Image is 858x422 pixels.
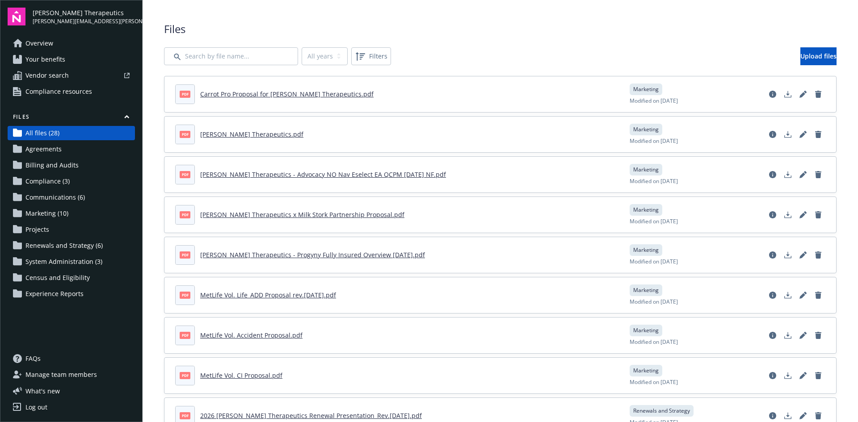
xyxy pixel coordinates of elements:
[781,127,795,142] a: Download document
[164,21,837,37] span: Files
[811,248,825,262] a: Delete document
[630,137,678,145] span: Modified on [DATE]
[630,378,678,386] span: Modified on [DATE]
[796,328,810,343] a: Edit document
[180,171,190,178] span: pdf
[633,246,659,254] span: Marketing
[633,326,659,334] span: Marketing
[25,190,85,205] span: Communications (6)
[811,87,825,101] a: Delete document
[781,208,795,222] a: Download document
[796,127,810,142] a: Edit document
[8,68,135,83] a: Vendor search
[8,238,135,253] a: Renewals and Strategy (6)
[8,142,135,156] a: Agreements
[8,190,135,205] a: Communications (6)
[811,328,825,343] a: Delete document
[8,126,135,140] a: All files (28)
[633,206,659,214] span: Marketing
[180,292,190,298] span: pdf
[8,255,135,269] a: System Administration (3)
[33,8,135,17] span: [PERSON_NAME] Therapeutics
[633,125,659,134] span: Marketing
[765,368,780,383] a: View file details
[765,288,780,302] a: View file details
[630,298,678,306] span: Modified on [DATE]
[765,328,780,343] a: View file details
[630,338,678,346] span: Modified on [DATE]
[25,271,90,285] span: Census and Eligibility
[781,248,795,262] a: Download document
[8,36,135,50] a: Overview
[796,208,810,222] a: Edit document
[633,85,659,93] span: Marketing
[800,52,837,60] span: Upload files
[180,91,190,97] span: pdf
[180,251,190,258] span: pdf
[25,400,47,414] div: Log out
[811,208,825,222] a: Delete document
[796,248,810,262] a: Edit document
[8,287,135,301] a: Experience Reports
[800,47,837,65] a: Upload files
[811,368,825,383] a: Delete document
[630,258,678,266] span: Modified on [DATE]
[8,368,135,382] a: Manage team members
[781,328,795,343] a: Download document
[25,368,97,382] span: Manage team members
[25,287,84,301] span: Experience Reports
[164,47,298,65] input: Search by file name...
[200,170,446,179] a: [PERSON_NAME] Therapeutics - Advocacy NO Nav Eselect EA QCPM [DATE] NF.pdf
[200,411,422,420] a: 2026 [PERSON_NAME] Therapeutics Renewal Presentation_Rev.[DATE].pdf
[8,8,25,25] img: navigator-logo.svg
[25,142,62,156] span: Agreements
[765,87,780,101] a: View file details
[25,238,103,253] span: Renewals and Strategy (6)
[200,331,303,339] a: MetLife Vol. Accident Proposal.pdf
[180,412,190,419] span: pdf
[8,271,135,285] a: Census and Eligibility
[25,222,49,237] span: Projects
[351,47,391,65] button: Filters
[811,127,825,142] a: Delete document
[633,286,659,294] span: Marketing
[200,210,404,219] a: [PERSON_NAME] Therapeutics x Milk Stork Partnership Proposal.pdf
[8,113,135,124] button: Files
[180,332,190,338] span: pdf
[200,251,425,259] a: [PERSON_NAME] Therapeutics - Progyny Fully Insured Overview [DATE].pdf
[25,255,102,269] span: System Administration (3)
[630,97,678,105] span: Modified on [DATE]
[633,367,659,375] span: Marketing
[781,288,795,302] a: Download document
[200,371,282,380] a: MetLife Vol. CI Proposal.pdf
[765,208,780,222] a: View file details
[25,126,59,140] span: All files (28)
[765,167,780,182] a: View file details
[25,386,60,396] span: What ' s new
[811,288,825,302] a: Delete document
[8,386,74,396] button: What's new
[180,131,190,138] span: pdf
[8,174,135,188] a: Compliance (3)
[8,222,135,237] a: Projects
[25,158,79,172] span: Billing and Audits
[781,87,795,101] a: Download document
[765,127,780,142] a: View file details
[353,49,389,63] span: Filters
[8,158,135,172] a: Billing and Audits
[8,84,135,99] a: Compliance resources
[630,177,678,185] span: Modified on [DATE]
[200,130,303,138] a: [PERSON_NAME] Therapeutics.pdf
[765,248,780,262] a: View file details
[33,8,135,25] button: [PERSON_NAME] Therapeutics[PERSON_NAME][EMAIL_ADDRESS][PERSON_NAME][DOMAIN_NAME]
[633,166,659,174] span: Marketing
[8,52,135,67] a: Your benefits
[811,167,825,182] a: Delete document
[25,36,53,50] span: Overview
[8,206,135,221] a: Marketing (10)
[25,174,70,188] span: Compliance (3)
[180,211,190,218] span: pdf
[630,217,678,226] span: Modified on [DATE]
[25,206,68,221] span: Marketing (10)
[8,351,135,366] a: FAQs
